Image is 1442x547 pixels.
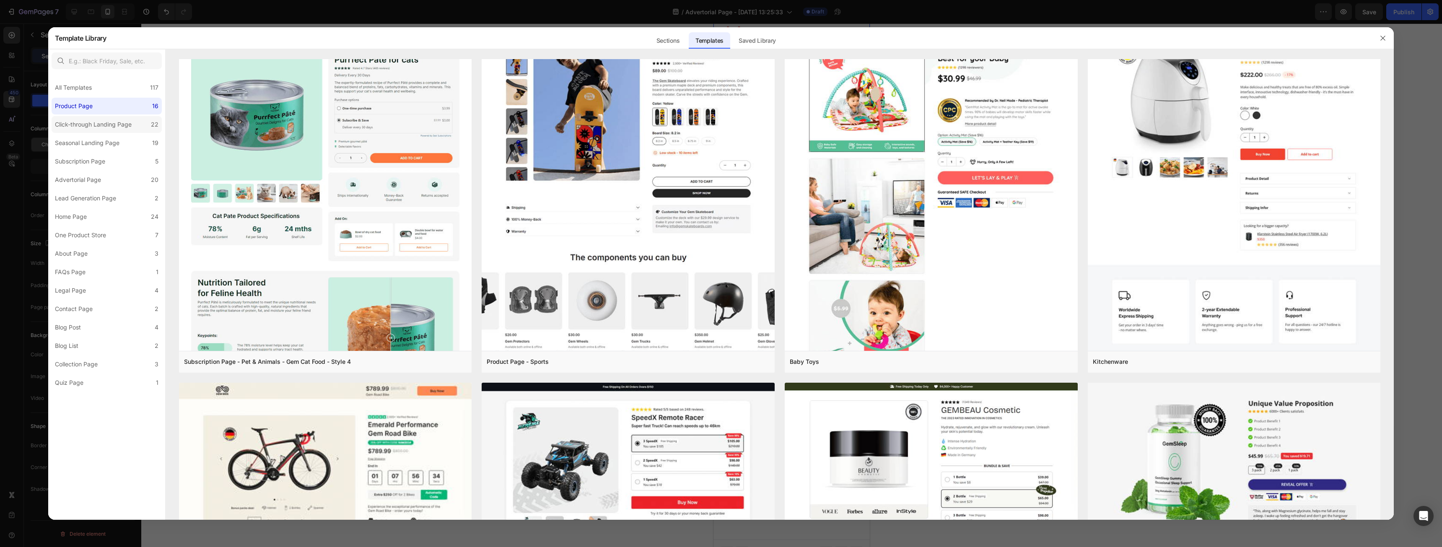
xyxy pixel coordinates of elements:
div: Lead Generation Page [55,193,116,203]
div: 2 [155,341,158,351]
div: Product Page [55,101,93,111]
div: FAQs Page [55,267,86,277]
div: Subscription Page - Pet & Animals - Gem Cat Food - Style 4 [184,357,351,367]
div: Templates [689,32,730,49]
div: 2 [155,304,158,314]
span: from URL or image [55,425,100,433]
p: Subidas repentinas de azúcar [23,281,123,294]
div: Saved Library [732,32,783,49]
div: 3 [155,249,158,259]
p: Cansancio constante [23,260,123,273]
div: Sections [650,32,686,49]
div: Contact Page [55,304,93,314]
div: Seasonal Landing Page [55,138,119,148]
div: Baby Toys [790,357,819,367]
strong: No se detecta fácilmente [11,210,100,219]
div: Legal Page [55,285,86,296]
div: Click-through Landing Page [55,119,132,130]
div: Product Page - Sports [487,357,549,367]
div: 3 [155,359,158,369]
div: 2 [155,193,158,203]
div: All Templates [55,83,92,93]
div: 20 [151,175,158,185]
div: 1 [156,378,158,388]
div: 1 [156,267,158,277]
div: Subscription Page [55,156,105,166]
div: Generate layout [56,415,100,424]
div: 5 [155,156,158,166]
span: inspired by CRO experts [49,397,106,404]
div: Blog Post [55,322,81,332]
div: 19 [152,138,158,148]
div: 7 [155,230,158,240]
span: then drag & drop elements [47,454,109,461]
div: One Product Store [55,230,106,240]
span: Add section [7,368,47,377]
p: Esta bacteria se instala allí y lo peor: [9,191,147,200]
div: 4 [155,285,158,296]
div: 22 [151,119,158,130]
div: Choose templates [53,386,104,395]
div: Blog List [55,341,78,351]
div: 4 [155,322,158,332]
div: Advertorial Page [55,175,101,185]
p: Cambios de humor [23,323,123,337]
strong: porque el páncreas está bajo ataque [PERSON_NAME] [32,160,142,178]
h2: Template Library [55,27,106,49]
div: Open Intercom Messenger [1413,506,1434,526]
div: Home Page [55,212,87,222]
div: 16 [152,101,158,111]
h3: ❌ ¿[PERSON_NAME] por la que nada te ha funcionado? [8,1,148,52]
div: Add blank section [53,443,104,452]
input: E.g.: Black Friday, Sale, etc. [52,52,162,69]
div: 24 [151,212,158,222]
div: Collection Page [55,359,98,369]
div: About Page [55,249,88,259]
p: Sed excesiva [23,302,123,316]
div: Quiz Page [55,378,83,388]
div: 117 [150,83,158,93]
p: en exámenes comunes. Es silenciosa. [9,210,147,230]
p: Tu cuerpo no puede regular el azúcar . [9,149,147,179]
img: gempages_567664588934349865-fcbf876c-26d1-4fd8-ad87-ee60d2d38105.png [8,62,148,140]
p: Pero los síntomas sí se sienten: [9,240,147,249]
div: Kitchenware [1093,357,1128,367]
